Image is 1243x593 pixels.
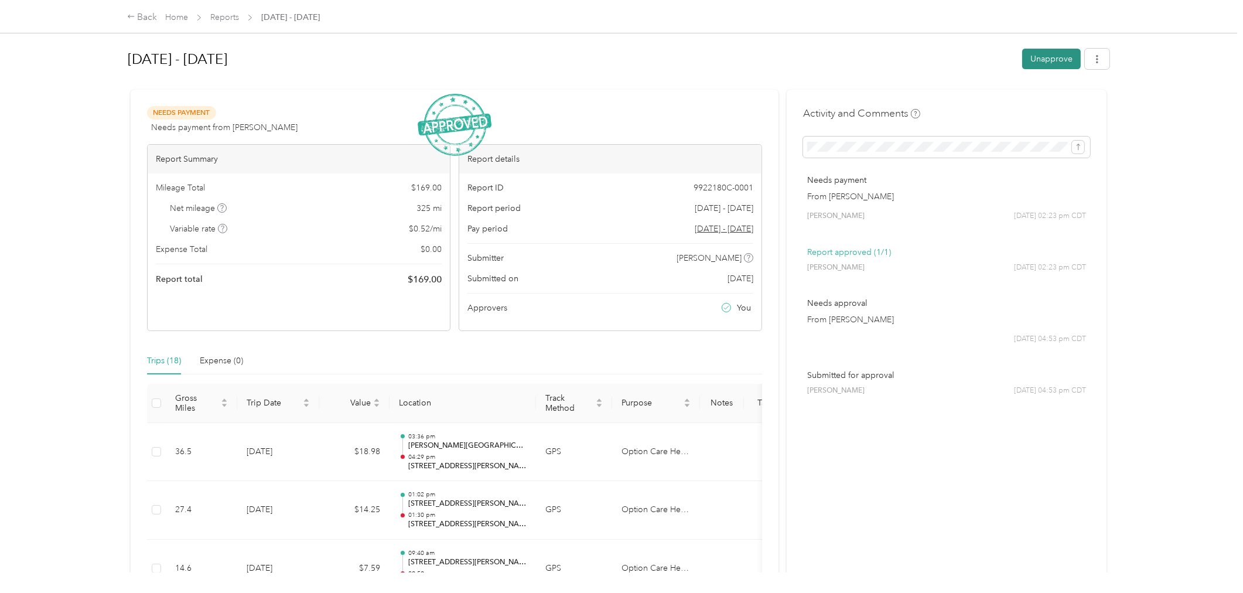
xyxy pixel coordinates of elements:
span: $ 169.00 [408,272,442,287]
span: Go to pay period [695,223,753,235]
span: Trip Date [247,398,300,408]
span: Report total [156,273,203,285]
span: $ 169.00 [411,182,442,194]
span: Submitter [467,252,504,264]
span: You [737,302,752,314]
p: [STREET_ADDRESS][PERSON_NAME] [408,557,527,568]
span: 9922180C-0001 [694,182,753,194]
div: Expense (0) [200,355,243,367]
span: [DATE] 04:53 pm CDT [1014,334,1086,345]
p: [STREET_ADDRESS][PERSON_NAME][US_STATE] [408,461,527,472]
span: 325 mi [416,202,442,214]
p: [PERSON_NAME][GEOGRAPHIC_DATA][US_STATE], [GEOGRAPHIC_DATA] [408,441,527,451]
th: Purpose [612,384,700,423]
p: From [PERSON_NAME] [807,313,1086,326]
td: [DATE] [237,423,319,482]
span: Needs payment from [PERSON_NAME] [151,121,298,134]
span: caret-up [221,397,228,404]
span: Net mileage [170,202,227,214]
td: $18.98 [319,423,390,482]
p: 03:36 pm [408,432,527,441]
th: Gross Miles [166,384,237,423]
span: Gross Miles [175,393,218,413]
th: Notes [700,384,744,423]
td: [DATE] [237,481,319,540]
span: [DATE] 02:23 pm CDT [1014,211,1086,221]
th: Tags [744,384,788,423]
span: caret-up [684,397,691,404]
span: Submitted on [467,272,518,285]
span: caret-down [221,402,228,409]
span: Report ID [467,182,504,194]
p: 09:59 am [408,570,527,578]
div: Report Summary [148,145,450,173]
span: caret-up [303,397,310,404]
span: Needs Payment [147,106,216,120]
span: $ 0.52 / mi [409,223,442,235]
span: Track Method [545,393,593,413]
span: [DATE] - [DATE] [261,11,320,23]
span: [DATE] - [DATE] [695,202,753,214]
p: 04:29 pm [408,453,527,461]
span: $ 0.00 [421,243,442,255]
p: 01:02 pm [408,490,527,499]
td: $14.25 [319,481,390,540]
td: GPS [536,481,612,540]
p: 01:30 pm [408,511,527,519]
span: [PERSON_NAME] [807,386,865,396]
td: GPS [536,423,612,482]
span: [PERSON_NAME] [677,252,742,264]
span: [DATE] 04:53 pm CDT [1014,386,1086,396]
td: Option Care Health [612,423,700,482]
p: 09:40 am [408,549,527,557]
p: Submitted for approval [807,369,1086,381]
span: caret-down [596,402,603,409]
th: Trip Date [237,384,319,423]
span: [PERSON_NAME] [807,263,865,273]
span: caret-down [373,402,380,409]
p: From [PERSON_NAME] [807,190,1086,203]
img: ApprovedStamp [418,94,491,156]
span: Purpose [621,398,681,408]
span: Approvers [467,302,507,314]
p: Needs approval [807,297,1086,309]
div: Back [127,11,158,25]
span: Variable rate [170,223,228,235]
span: Value [329,398,371,408]
span: caret-up [373,397,380,404]
div: Trips (18) [147,355,181,367]
span: [DATE] 02:23 pm CDT [1014,263,1086,273]
button: Unapprove [1022,49,1081,69]
td: 27.4 [166,481,237,540]
span: caret-down [303,402,310,409]
th: Location [390,384,536,423]
h4: Activity and Comments [803,106,920,121]
p: [STREET_ADDRESS][PERSON_NAME] [408,519,527,530]
h1: Sep 1 - 30, 2025 [128,45,1014,73]
span: Mileage Total [156,182,205,194]
span: Expense Total [156,243,207,255]
th: Track Method [536,384,612,423]
td: Option Care Health [612,481,700,540]
span: caret-down [684,402,691,409]
p: [STREET_ADDRESS][PERSON_NAME] [408,499,527,509]
span: Report period [467,202,521,214]
div: Report details [459,145,761,173]
td: 36.5 [166,423,237,482]
span: caret-up [596,397,603,404]
p: Needs payment [807,174,1086,186]
iframe: Everlance-gr Chat Button Frame [1177,527,1243,593]
p: Report approved (1/1) [807,246,1086,258]
a: Home [165,12,188,22]
span: Pay period [467,223,508,235]
th: Value [319,384,390,423]
span: [DATE] [728,272,753,285]
span: [PERSON_NAME] [807,211,865,221]
a: Reports [210,12,239,22]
